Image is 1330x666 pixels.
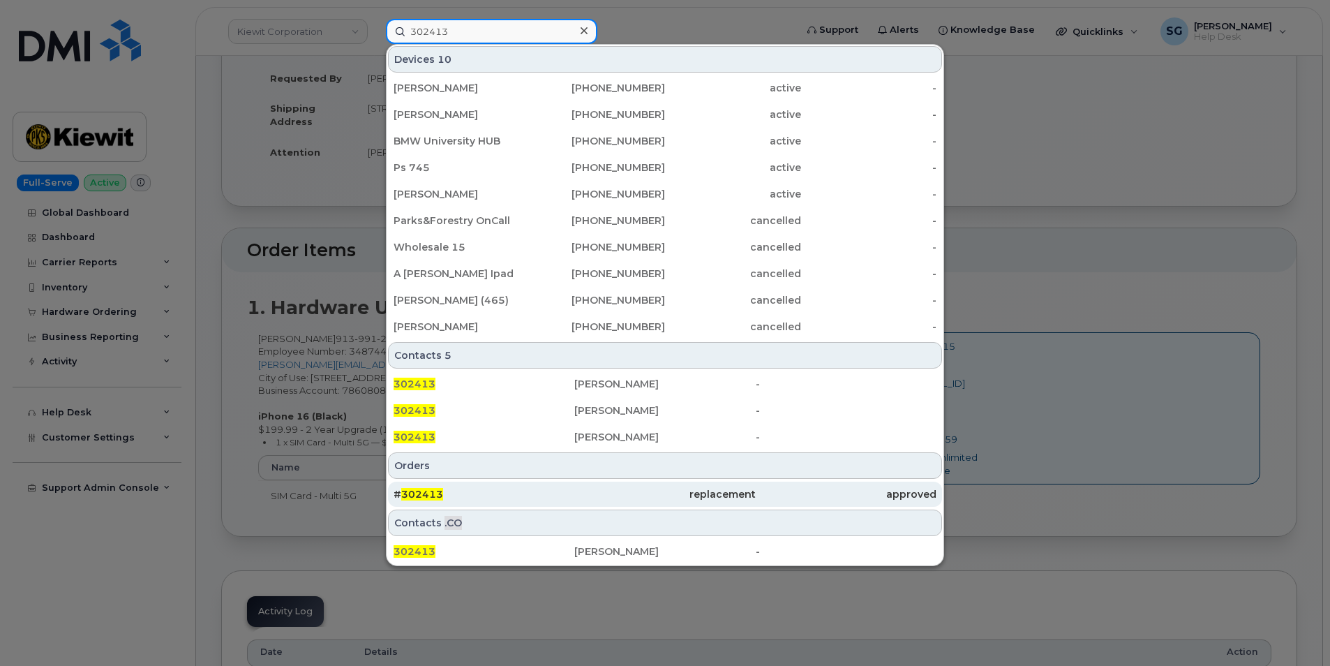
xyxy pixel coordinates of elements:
[394,267,530,281] div: A [PERSON_NAME] Ipad
[388,46,942,73] div: Devices
[388,182,942,207] a: [PERSON_NAME][PHONE_NUMBER]active-
[388,371,942,397] a: 302413[PERSON_NAME]-
[386,19,597,44] input: Find something...
[665,161,801,175] div: active
[756,377,936,391] div: -
[665,240,801,254] div: cancelled
[530,320,666,334] div: [PHONE_NUMBER]
[394,108,530,121] div: [PERSON_NAME]
[388,314,942,339] a: [PERSON_NAME][PHONE_NUMBER]cancelled-
[1269,605,1320,656] iframe: Messenger Launcher
[665,293,801,307] div: cancelled
[394,293,530,307] div: [PERSON_NAME] (465)
[388,75,942,101] a: [PERSON_NAME][PHONE_NUMBER]active-
[530,81,666,95] div: [PHONE_NUMBER]
[388,261,942,286] a: A [PERSON_NAME] Ipad[PHONE_NUMBER]cancelled-
[530,108,666,121] div: [PHONE_NUMBER]
[388,452,942,479] div: Orders
[444,516,462,530] span: .CO
[394,134,530,148] div: BMW University HUB
[388,155,942,180] a: Ps 745[PHONE_NUMBER]active-
[394,545,435,558] span: 302413
[388,288,942,313] a: [PERSON_NAME] (465)[PHONE_NUMBER]cancelled-
[665,267,801,281] div: cancelled
[388,342,942,369] div: Contacts
[801,293,937,307] div: -
[394,214,530,228] div: Parks&Forestry OnCall
[530,161,666,175] div: [PHONE_NUMBER]
[394,404,435,417] span: 302413
[530,187,666,201] div: [PHONE_NUMBER]
[574,404,755,417] div: [PERSON_NAME]
[388,539,942,564] a: 302413[PERSON_NAME]-
[801,108,937,121] div: -
[394,320,530,334] div: [PERSON_NAME]
[394,161,530,175] div: Ps 745
[665,108,801,121] div: active
[388,482,942,507] a: #302413replacementapproved
[801,267,937,281] div: -
[394,187,530,201] div: [PERSON_NAME]
[665,187,801,201] div: active
[574,545,755,558] div: [PERSON_NAME]
[665,320,801,334] div: cancelled
[574,377,755,391] div: [PERSON_NAME]
[530,134,666,148] div: [PHONE_NUMBER]
[756,545,936,558] div: -
[388,424,942,450] a: 302413[PERSON_NAME]-
[574,430,755,444] div: [PERSON_NAME]
[665,214,801,228] div: cancelled
[530,267,666,281] div: [PHONE_NUMBER]
[401,488,443,501] span: 302413
[756,430,936,444] div: -
[801,134,937,148] div: -
[388,208,942,233] a: Parks&Forestry OnCall[PHONE_NUMBER]cancelled-
[438,52,451,66] span: 10
[801,187,937,201] div: -
[394,431,435,443] span: 302413
[388,398,942,423] a: 302413[PERSON_NAME]-
[388,510,942,536] div: Contacts
[756,404,936,417] div: -
[801,240,937,254] div: -
[801,214,937,228] div: -
[530,293,666,307] div: [PHONE_NUMBER]
[801,320,937,334] div: -
[394,240,530,254] div: Wholesale 15
[394,81,530,95] div: [PERSON_NAME]
[801,161,937,175] div: -
[388,128,942,154] a: BMW University HUB[PHONE_NUMBER]active-
[801,81,937,95] div: -
[530,240,666,254] div: [PHONE_NUMBER]
[665,81,801,95] div: active
[574,487,755,501] div: replacement
[756,487,936,501] div: approved
[444,348,451,362] span: 5
[665,134,801,148] div: active
[530,214,666,228] div: [PHONE_NUMBER]
[388,102,942,127] a: [PERSON_NAME][PHONE_NUMBER]active-
[388,235,942,260] a: Wholesale 15[PHONE_NUMBER]cancelled-
[394,487,574,501] div: #
[394,378,435,390] span: 302413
